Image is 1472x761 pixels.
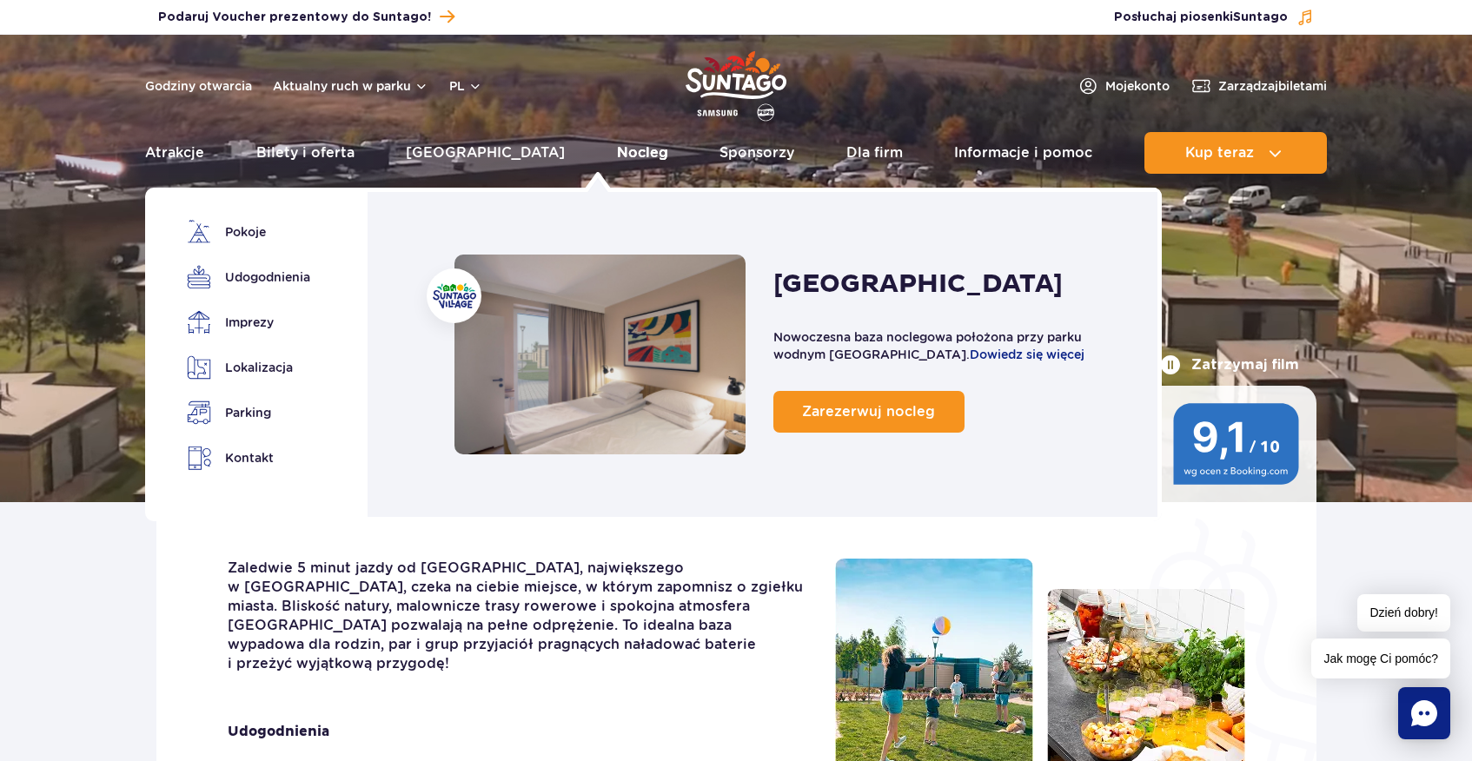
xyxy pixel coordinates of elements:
[1185,145,1254,161] span: Kup teraz
[1144,132,1327,174] button: Kup teraz
[617,132,668,174] a: Nocleg
[802,403,935,420] span: Zarezerwuj nocleg
[187,310,304,334] a: Imprezy
[187,400,304,425] a: Parking
[1114,9,1314,26] button: Posłuchaj piosenkiSuntago
[1190,76,1327,96] a: Zarządzajbiletami
[273,79,428,93] button: Aktualny ruch w parku
[1218,77,1327,95] span: Zarządzaj biletami
[187,265,304,289] a: Udogodnienia
[145,132,204,174] a: Atrakcje
[773,328,1123,363] p: Nowoczesna baza noclegowa położona przy parku wodnym [GEOGRAPHIC_DATA].
[256,132,355,174] a: Bilety i oferta
[145,77,252,95] a: Godziny otwarcia
[1311,639,1450,678] span: Jak mogę Ci pomóc?
[773,391,965,433] a: Zarezerwuj nocleg
[187,355,304,380] a: Lokalizacja
[228,559,809,673] p: Zaledwie 5 minut jazdy od [GEOGRAPHIC_DATA], największego w [GEOGRAPHIC_DATA], czeka na ciebie mi...
[719,132,794,174] a: Sponsorzy
[970,347,1084,361] a: Dowiedz się więcej
[187,220,304,244] a: Pokoje
[187,446,304,471] a: Kontakt
[433,283,476,308] img: Suntago
[1077,76,1170,96] a: Mojekonto
[1233,11,1288,23] span: Suntago
[1357,594,1450,632] span: Dzień dobry!
[1105,77,1170,95] span: Moje konto
[1114,9,1288,26] span: Posłuchaj piosenki
[454,255,746,454] a: Nocleg
[158,5,454,29] a: Podaruj Voucher prezentowy do Suntago!
[158,9,431,26] span: Podaruj Voucher prezentowy do Suntago!
[1173,403,1299,485] img: 9,1/10 wg ocen z Booking.com
[1398,687,1450,739] div: Chat
[449,77,482,95] button: pl
[954,132,1092,174] a: Informacje i pomoc
[846,132,903,174] a: Dla firm
[773,268,1063,301] h2: [GEOGRAPHIC_DATA]
[228,722,809,741] strong: Udogodnienia
[686,43,786,123] a: Park of Poland
[406,132,565,174] a: [GEOGRAPHIC_DATA]
[1160,354,1299,375] button: Zatrzymaj film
